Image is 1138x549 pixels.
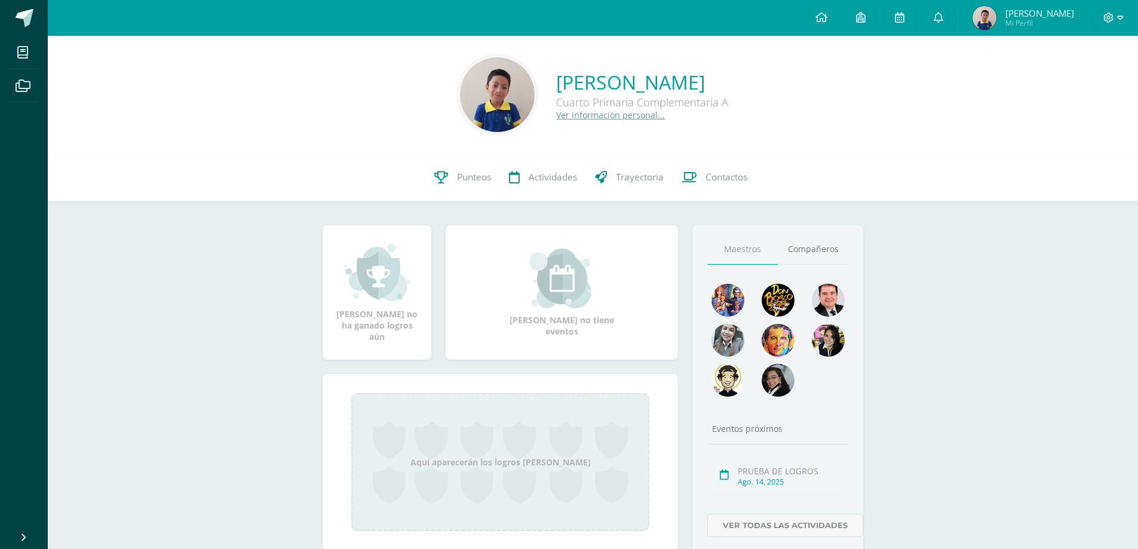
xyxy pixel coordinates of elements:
div: [PERSON_NAME] no ha ganado logros aún [335,243,419,342]
a: Compañeros [778,234,848,265]
span: Trayectoria [616,171,664,183]
a: Ver información personal... [556,109,665,121]
a: Punteos [425,154,500,201]
img: 29fc2a48271e3f3676cb2cb292ff2552.png [762,284,795,317]
a: Actividades [500,154,586,201]
a: Contactos [673,154,756,201]
img: a8a5e42c52715d1e75cb06c6aa0c17aa.png [460,57,535,132]
img: 6dd7792c7e46e34e896b3f92f39c73ee.png [711,364,744,397]
a: Maestros [707,234,778,265]
span: [PERSON_NAME] [1005,7,1074,19]
img: 45bd7986b8947ad7e5894cbc9b781108.png [711,324,744,357]
a: Trayectoria [586,154,673,201]
span: Punteos [457,171,491,183]
img: 6d8df53a5060c613251656fbd98bfa93.png [973,6,996,30]
span: Actividades [529,171,577,183]
span: Mi Perfil [1005,18,1074,28]
div: Cuarto Primaria Complementaria A [556,95,728,109]
div: [PERSON_NAME] no tiene eventos [502,249,622,337]
div: Aquí aparecerán los logros [PERSON_NAME] [351,393,649,531]
img: 88256b496371d55dc06d1c3f8a5004f4.png [711,284,744,317]
a: [PERSON_NAME] [556,69,728,95]
div: PRUEBA DE LOGROS [738,465,845,477]
span: Contactos [706,171,747,183]
img: 6377130e5e35d8d0020f001f75faf696.png [762,364,795,397]
img: achievement_small.png [345,243,410,302]
img: ddcb7e3f3dd5693f9a3e043a79a89297.png [812,324,845,357]
img: 79570d67cb4e5015f1d97fde0ec62c05.png [812,284,845,317]
img: event_small.png [529,249,594,308]
div: Ago. 14, 2025 [738,477,845,487]
img: 2f956a6dd2c7db1a1667ddb66e3307b6.png [762,324,795,357]
a: Ver todas las actividades [707,514,863,537]
div: Eventos próximos [707,423,848,434]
